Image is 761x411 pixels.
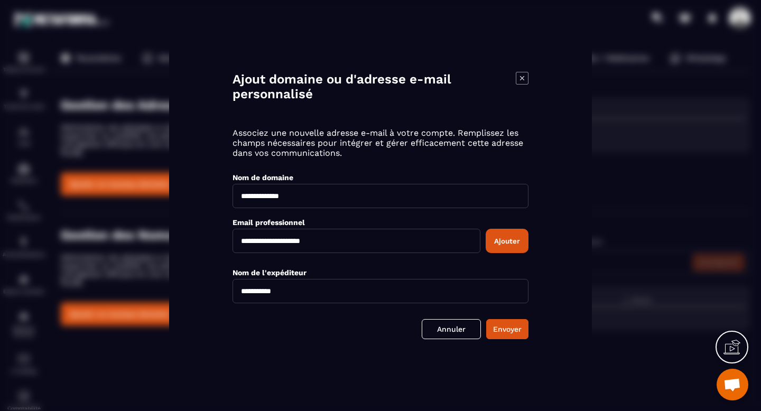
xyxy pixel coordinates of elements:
a: Annuler [422,319,481,339]
label: Email professionnel [233,218,305,227]
a: Ouvrir le chat [717,369,748,400]
button: Envoyer [486,319,528,339]
label: Nom de domaine [233,173,293,182]
label: Nom de l'expéditeur [233,268,307,277]
p: Associez une nouvelle adresse e-mail à votre compte. Remplissez les champs nécessaires pour intég... [233,128,528,158]
button: Ajouter [486,229,528,253]
h4: Ajout domaine ou d'adresse e-mail personnalisé [233,72,516,101]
